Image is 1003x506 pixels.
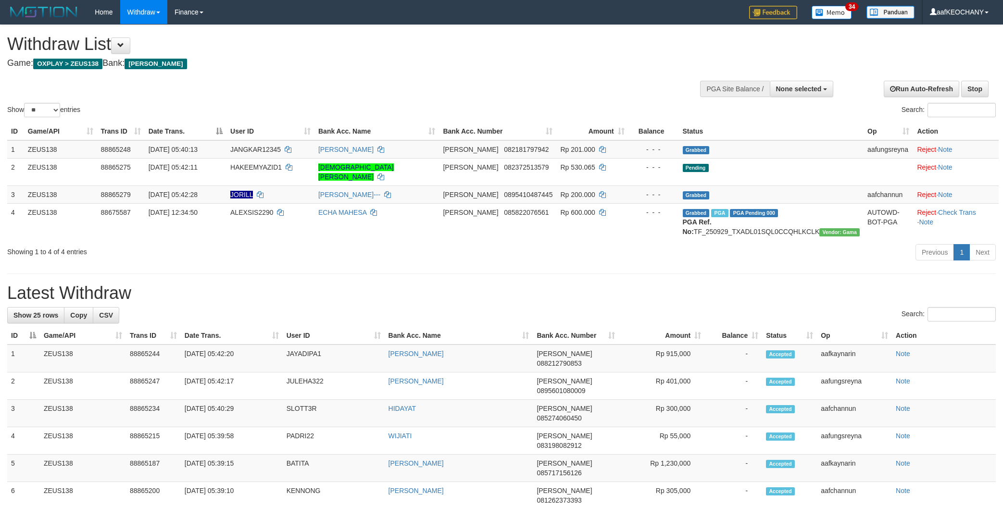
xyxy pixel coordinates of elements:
[817,427,892,455] td: aafungsreyna
[766,460,795,468] span: Accepted
[938,163,953,171] a: Note
[817,327,892,345] th: Op: activate to sort column ascending
[318,146,374,153] a: [PERSON_NAME]
[504,209,549,216] span: Copy 085822076561 to clipboard
[40,345,126,372] td: ZEUS138
[679,123,864,140] th: Status
[181,327,283,345] th: Date Trans.: activate to sort column ascending
[283,372,385,400] td: JULEHA322
[537,496,581,504] span: Copy 081262373393 to clipboard
[389,350,444,358] a: [PERSON_NAME]
[443,163,498,171] span: [PERSON_NAME]
[537,469,581,477] span: Copy 085717156126 to clipboard
[913,140,999,159] td: ·
[7,35,659,54] h1: Withdraw List
[126,400,181,427] td: 88865234
[504,163,549,171] span: Copy 082372513579 to clipboard
[917,146,936,153] a: Reject
[318,163,394,181] a: [DEMOGRAPHIC_DATA][PERSON_NAME]
[24,103,60,117] select: Showentries
[705,327,762,345] th: Balance: activate to sort column ascending
[181,400,283,427] td: [DATE] 05:40:29
[619,400,705,427] td: Rp 300,000
[7,327,40,345] th: ID: activate to sort column descending
[389,377,444,385] a: [PERSON_NAME]
[953,244,970,260] a: 1
[864,185,913,203] td: aafchannun
[537,432,592,440] span: [PERSON_NAME]
[683,146,710,154] span: Grabbed
[683,191,710,199] span: Grabbed
[766,405,795,413] span: Accepted
[443,191,498,198] span: [PERSON_NAME]
[762,327,817,345] th: Status: activate to sort column ascending
[99,311,113,319] span: CSV
[537,405,592,412] span: [PERSON_NAME]
[913,158,999,185] td: ·
[845,2,858,11] span: 34
[33,59,102,69] span: OXPLAY > ZEUS138
[917,209,936,216] a: Reject
[7,59,659,68] h4: Game: Bank:
[919,218,933,226] a: Note
[7,123,24,140] th: ID
[126,427,181,455] td: 88865215
[533,327,619,345] th: Bank Acc. Number: activate to sort column ascending
[283,345,385,372] td: JAYADIPA1
[126,455,181,482] td: 88865187
[683,218,712,235] b: PGA Ref. No:
[819,228,860,236] span: Vendor URL: https://trx31.1velocity.biz
[7,140,24,159] td: 1
[93,307,119,323] a: CSV
[817,345,892,372] td: aafkaynarin
[683,164,709,172] span: Pending
[101,209,131,216] span: 88675587
[884,81,959,97] a: Run Auto-Refresh
[749,6,797,19] img: Feedback.jpg
[902,307,996,321] label: Search:
[443,146,498,153] span: [PERSON_NAME]
[928,307,996,321] input: Search:
[817,372,892,400] td: aafungsreyna
[230,146,281,153] span: JANGKAR12345
[705,400,762,427] td: -
[101,163,131,171] span: 88865275
[389,487,444,494] a: [PERSON_NAME]
[961,81,989,97] a: Stop
[896,405,910,412] a: Note
[504,191,552,198] span: Copy 0895410487445 to clipboard
[864,203,913,240] td: AUTOWD-BOT-PGA
[7,158,24,185] td: 2
[683,209,710,217] span: Grabbed
[560,146,595,153] span: Rp 201.000
[40,455,126,482] td: ZEUS138
[537,459,592,467] span: [PERSON_NAME]
[7,345,40,372] td: 1
[443,209,498,216] span: [PERSON_NAME]
[537,377,592,385] span: [PERSON_NAME]
[902,103,996,117] label: Search:
[864,140,913,159] td: aafungsreyna
[632,145,675,154] div: - - -
[7,5,80,19] img: MOTION_logo.png
[385,327,533,345] th: Bank Acc. Name: activate to sort column ascending
[7,455,40,482] td: 5
[560,191,595,198] span: Rp 200.000
[283,400,385,427] td: SLOTT3R
[149,209,198,216] span: [DATE] 12:34:50
[230,209,274,216] span: ALEXSIS2290
[70,311,87,319] span: Copy
[40,427,126,455] td: ZEUS138
[101,146,131,153] span: 88865248
[969,244,996,260] a: Next
[913,203,999,240] td: · ·
[866,6,915,19] img: panduan.png
[537,359,581,367] span: Copy 088212790853 to clipboard
[7,185,24,203] td: 3
[24,140,97,159] td: ZEUS138
[700,81,769,97] div: PGA Site Balance /
[896,377,910,385] a: Note
[145,123,226,140] th: Date Trans.: activate to sort column descending
[812,6,852,19] img: Button%20Memo.svg
[7,243,411,257] div: Showing 1 to 4 of 4 entries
